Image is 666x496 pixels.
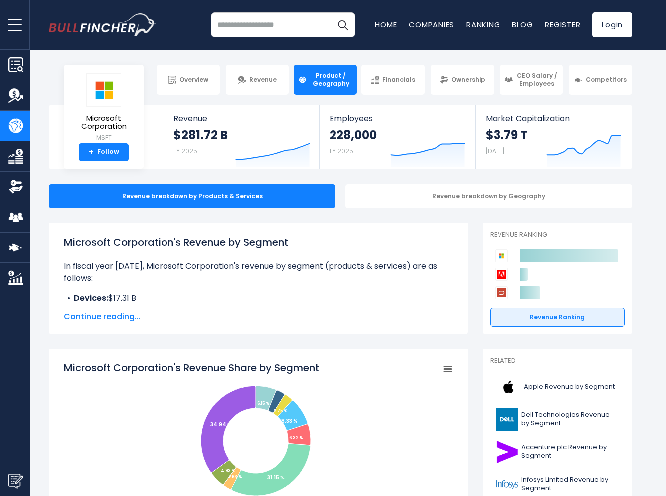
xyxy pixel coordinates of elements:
[64,260,453,284] p: In fiscal year [DATE], Microsoft Corporation's revenue by segment (products & services) are as fo...
[173,127,228,143] strong: $281.72 B
[228,474,242,480] tspan: 2.63 %
[382,76,415,84] span: Financials
[294,65,357,95] a: Product / Geography
[490,406,625,433] a: Dell Technologies Revenue by Segment
[330,127,377,143] strong: 228,000
[486,127,528,143] strong: $3.79 T
[490,373,625,401] a: Apple Revenue by Segment
[330,114,465,123] span: Employees
[431,65,494,95] a: Ownership
[521,411,619,428] span: Dell Technologies Revenue by Segment
[521,476,619,493] span: Infosys Limited Revenue by Segment
[8,179,23,194] img: Ownership
[49,184,335,208] div: Revenue breakdown by Products & Services
[490,357,625,365] p: Related
[495,268,508,281] img: Adobe competitors logo
[249,76,277,84] span: Revenue
[451,76,485,84] span: Ownership
[486,114,621,123] span: Market Capitalization
[310,72,352,87] span: Product / Geography
[210,421,232,428] tspan: 34.94 %
[267,474,285,481] tspan: 31.15 %
[221,468,235,474] tspan: 4.93 %
[361,65,425,95] a: Financials
[545,19,580,30] a: Register
[524,383,615,391] span: Apple Revenue by Segment
[495,249,508,262] img: Microsoft Corporation competitors logo
[516,72,559,87] span: CEO Salary / Employees
[521,443,619,460] span: Accenture plc Revenue by Segment
[331,12,355,37] button: Search
[409,19,454,30] a: Companies
[179,76,208,84] span: Overview
[466,19,500,30] a: Ranking
[164,105,320,169] a: Revenue $281.72 B FY 2025
[490,231,625,239] p: Revenue Ranking
[476,105,631,169] a: Market Capitalization $3.79 T [DATE]
[495,286,508,299] img: Oracle Corporation competitors logo
[281,417,298,425] tspan: 8.33 %
[257,401,269,406] tspan: 6.15 %
[274,408,287,414] tspan: 2.75 %
[490,438,625,466] a: Accenture plc Revenue by Segment
[496,408,518,431] img: DELL logo
[490,308,625,327] a: Revenue Ranking
[157,65,220,95] a: Overview
[512,19,533,30] a: Blog
[89,148,94,157] strong: +
[49,13,156,36] a: Go to homepage
[569,65,632,95] a: Competitors
[74,292,108,304] b: Devices:
[486,147,504,155] small: [DATE]
[79,143,129,161] a: +Follow
[586,76,627,84] span: Competitors
[375,19,397,30] a: Home
[289,435,303,441] tspan: 6.32 %
[226,65,289,95] a: Revenue
[320,105,475,169] a: Employees 228,000 FY 2025
[173,147,197,155] small: FY 2025
[496,473,518,496] img: INFY logo
[496,376,521,398] img: AAPL logo
[173,114,310,123] span: Revenue
[64,361,319,375] tspan: Microsoft Corporation's Revenue Share by Segment
[330,147,353,155] small: FY 2025
[345,184,632,208] div: Revenue breakdown by Geography
[500,65,563,95] a: CEO Salary / Employees
[496,441,518,463] img: ACN logo
[49,13,156,36] img: bullfincher logo
[72,114,136,131] span: Microsoft Corporation
[64,311,453,323] span: Continue reading...
[71,73,136,143] a: Microsoft Corporation MSFT
[592,12,632,37] a: Login
[72,133,136,142] small: MSFT
[64,235,453,249] h1: Microsoft Corporation's Revenue by Segment
[64,292,453,304] li: $17.31 B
